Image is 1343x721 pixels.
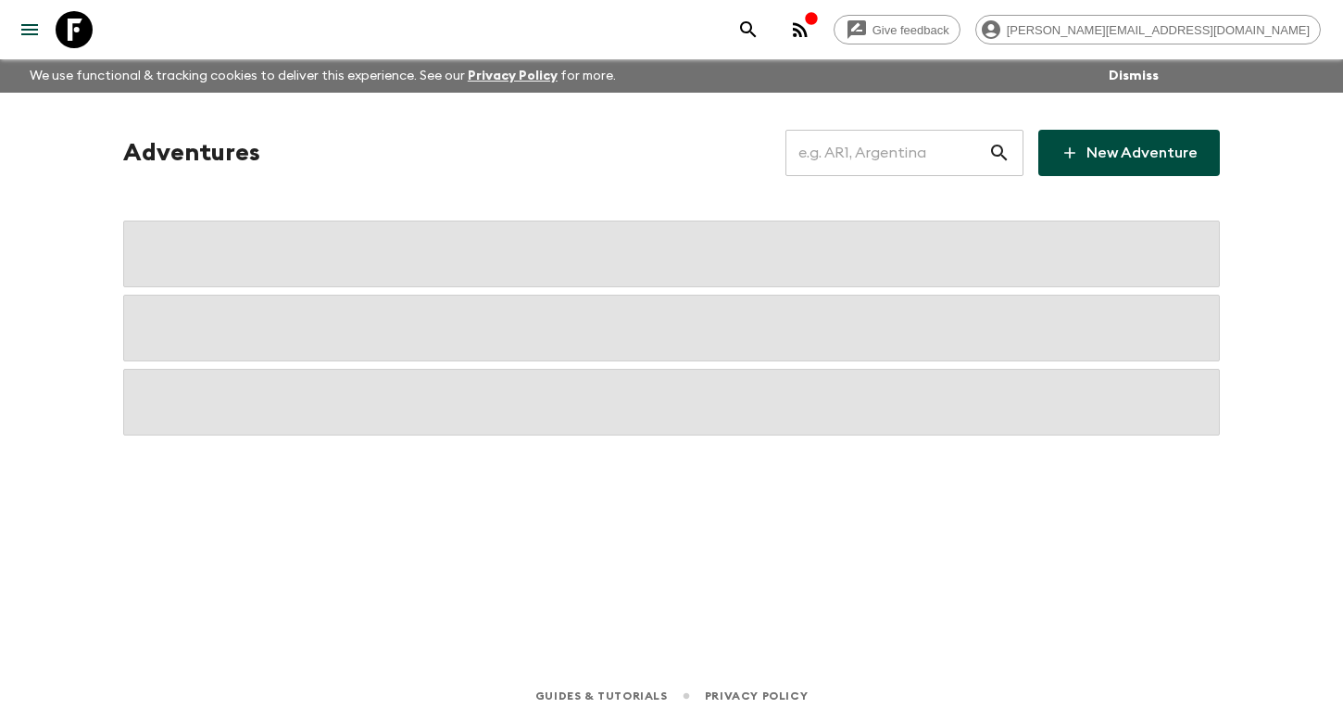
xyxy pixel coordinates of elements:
[975,15,1321,44] div: [PERSON_NAME][EMAIL_ADDRESS][DOMAIN_NAME]
[1038,130,1220,176] a: New Adventure
[468,70,558,82] a: Privacy Policy
[785,127,988,179] input: e.g. AR1, Argentina
[535,686,668,706] a: Guides & Tutorials
[11,11,48,48] button: menu
[22,59,623,93] p: We use functional & tracking cookies to deliver this experience. See our for more.
[997,23,1320,37] span: [PERSON_NAME][EMAIL_ADDRESS][DOMAIN_NAME]
[1104,63,1163,89] button: Dismiss
[730,11,767,48] button: search adventures
[834,15,960,44] a: Give feedback
[705,686,808,706] a: Privacy Policy
[123,134,260,171] h1: Adventures
[862,23,960,37] span: Give feedback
